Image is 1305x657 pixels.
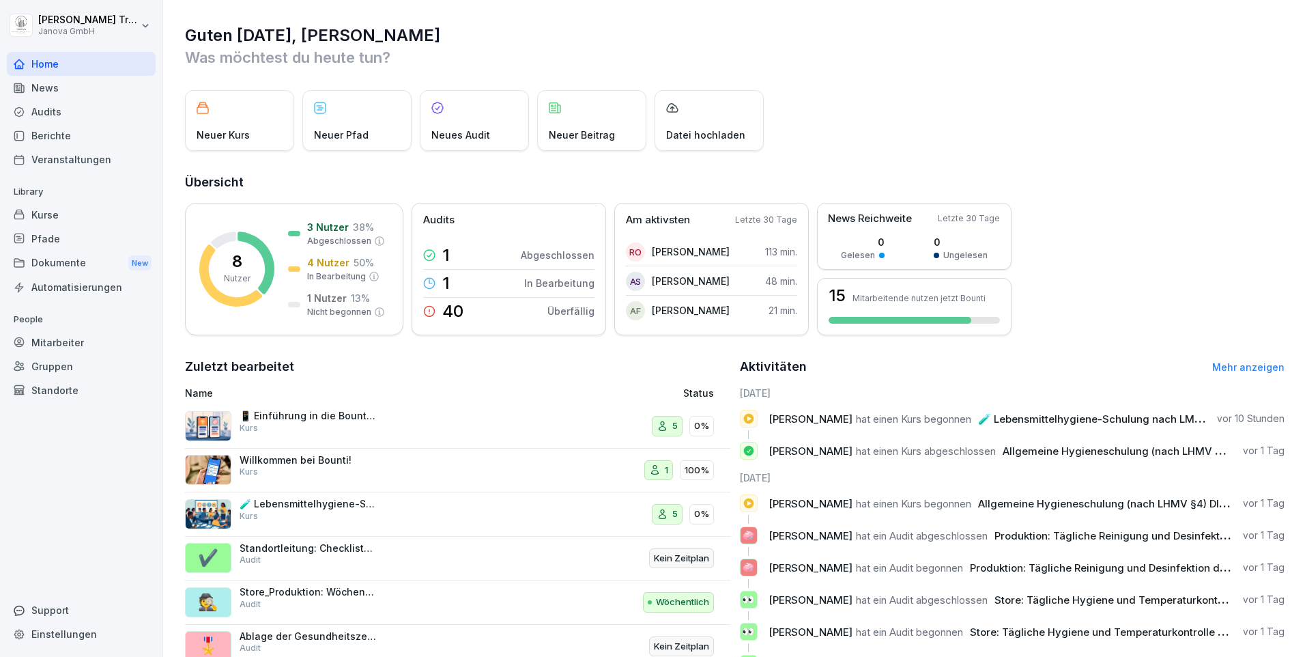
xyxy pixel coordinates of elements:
a: Automatisierungen [7,275,156,299]
p: Nutzer [224,272,250,285]
div: AF [626,301,645,320]
p: vor 1 Tag [1243,444,1285,458]
span: hat ein Audit abgeschlossen [856,593,988,606]
p: Letzte 30 Tage [735,214,797,226]
p: Name [185,386,526,400]
p: vor 1 Tag [1243,497,1285,510]
p: Audits [423,212,455,228]
p: 13 % [351,291,370,305]
a: Gruppen [7,354,156,378]
p: 🕵️ [198,590,218,615]
p: Janova GmbH [38,27,138,36]
div: Ro [626,242,645,262]
p: In Bearbeitung [307,270,366,283]
h6: [DATE] [740,471,1285,485]
span: hat ein Audit begonnen [856,626,963,639]
p: Audit [240,554,261,566]
p: Kein Zeitplan [654,640,709,654]
p: Mitarbeitende nutzen jetzt Bounti [852,293,986,303]
p: Datei hochladen [666,128,745,142]
a: Einstellungen [7,622,156,646]
p: [PERSON_NAME] [652,274,730,288]
p: Am aktivsten [626,212,690,228]
h2: Übersicht [185,173,1285,192]
p: 👀 [742,590,755,609]
p: 🧪 Lebensmittelhygiene-Schulung nach LMHV [240,498,376,510]
span: hat ein Audit begonnen [856,561,963,574]
span: Allgemeine Hygieneschulung (nach LHMV §4) DIN10514 [978,497,1254,510]
p: 5 [672,507,678,521]
a: Home [7,52,156,76]
h3: 15 [829,288,846,304]
a: Kurse [7,203,156,227]
p: [PERSON_NAME] [652,303,730,318]
a: ✔️Standortleitung: Checkliste 3.5.2 StoreAuditKein Zeitplan [185,537,730,581]
a: 📱 Einführung in die Bounti AppKurs50% [185,404,730,449]
p: Wöchentlich [656,596,709,609]
p: 40 [442,303,463,320]
p: Neuer Beitrag [549,128,615,142]
p: 3 Nutzer [307,220,349,234]
p: Library [7,181,156,203]
div: Veranstaltungen [7,148,156,171]
p: 21 min. [769,303,797,318]
p: [PERSON_NAME] [652,244,730,259]
p: 1 [442,247,450,264]
p: Nicht begonnen [307,306,371,318]
p: Letzte 30 Tage [938,212,1000,225]
span: 🧪 Lebensmittelhygiene-Schulung nach LMHV [978,413,1209,425]
p: 👀 [742,622,755,641]
p: Kurs [240,466,258,478]
p: 🧼 [742,526,755,545]
img: h7jpezukfv8pwd1f3ia36uzh.png [185,499,231,529]
p: Neuer Kurs [197,128,250,142]
p: Ablage der Gesundheitszeugnisse der MA [240,630,376,643]
p: Willkommen bei Bounti! [240,454,376,466]
div: Dokumente [7,251,156,276]
span: hat einen Kurs begonnen [856,413,971,425]
p: 8 [232,253,242,270]
p: ✔️ [198,546,218,570]
span: [PERSON_NAME] [769,413,852,425]
a: Berichte [7,124,156,148]
span: hat einen Kurs abgeschlossen [856,445,996,458]
p: Abgeschlossen [521,248,594,262]
img: xh3bnih80d1pxcetv9zsuevg.png [185,455,231,485]
p: In Bearbeitung [524,276,594,290]
p: 4 Nutzer [307,255,349,270]
h2: Zuletzt bearbeitet [185,357,730,376]
a: News [7,76,156,100]
div: Mitarbeiter [7,331,156,354]
p: Neues Audit [431,128,490,142]
p: 113 min. [765,244,797,259]
span: [PERSON_NAME] [769,626,852,639]
h1: Guten [DATE], [PERSON_NAME] [185,25,1285,46]
p: Audit [240,642,261,654]
p: News Reichweite [828,211,912,227]
div: Standorte [7,378,156,402]
p: Status [683,386,714,400]
span: Store: Tägliche Hygiene und Temperaturkontrolle bis 12.00 Mittag [970,626,1296,639]
p: Standortleitung: Checkliste 3.5.2 Store [240,542,376,555]
p: 1 Nutzer [307,291,347,305]
p: Neuer Pfad [314,128,369,142]
h6: [DATE] [740,386,1285,400]
p: vor 1 Tag [1243,561,1285,574]
span: [PERSON_NAME] [769,445,852,458]
p: Abgeschlossen [307,235,371,247]
p: Überfällig [547,304,594,318]
div: New [128,255,152,271]
p: 🧼 [742,558,755,577]
a: Pfade [7,227,156,251]
div: AS [626,272,645,291]
img: mi2x1uq9fytfd6tyw03v56b3.png [185,411,231,441]
p: Kurs [240,422,258,434]
span: Allgemeine Hygieneschulung (nach LHMV §4) DIN10514 [1003,445,1279,458]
